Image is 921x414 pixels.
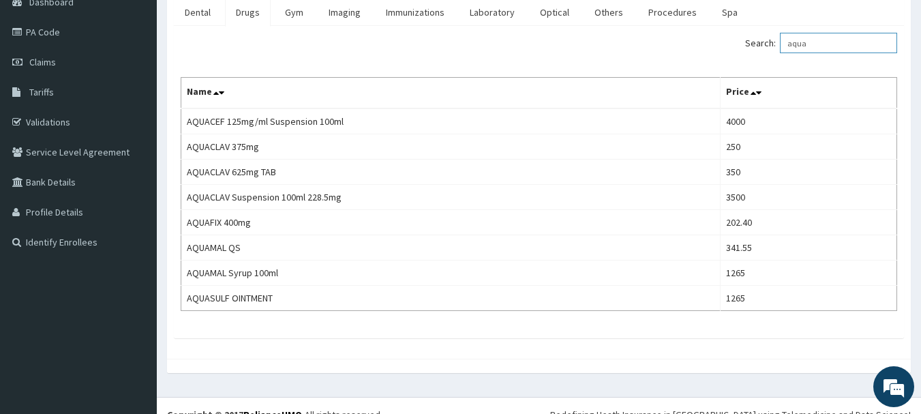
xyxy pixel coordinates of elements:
div: Minimize live chat window [224,7,256,40]
label: Search: [745,33,897,53]
td: AQUACLAV Suspension 100ml 228.5mg [181,185,721,210]
td: 202.40 [720,210,896,235]
div: Chat with us now [71,76,229,94]
td: 4000 [720,108,896,134]
td: AQUAFIX 400mg [181,210,721,235]
input: Search: [780,33,897,53]
td: 1265 [720,286,896,311]
td: AQUACEF 125mg/ml Suspension 100ml [181,108,721,134]
th: Name [181,78,721,109]
textarea: Type your message and hit 'Enter' [7,272,260,320]
td: AQUACLAV 375mg [181,134,721,160]
span: Tariffs [29,86,54,98]
span: We're online! [79,121,188,259]
span: Claims [29,56,56,68]
td: AQUACLAV 625mg TAB [181,160,721,185]
td: AQUAMAL QS [181,235,721,261]
th: Price [720,78,896,109]
td: 341.55 [720,235,896,261]
td: 350 [720,160,896,185]
img: d_794563401_company_1708531726252_794563401 [25,68,55,102]
td: 1265 [720,261,896,286]
td: 250 [720,134,896,160]
td: 3500 [720,185,896,210]
td: AQUASULF OINTMENT [181,286,721,311]
td: AQUAMAL Syrup 100ml [181,261,721,286]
